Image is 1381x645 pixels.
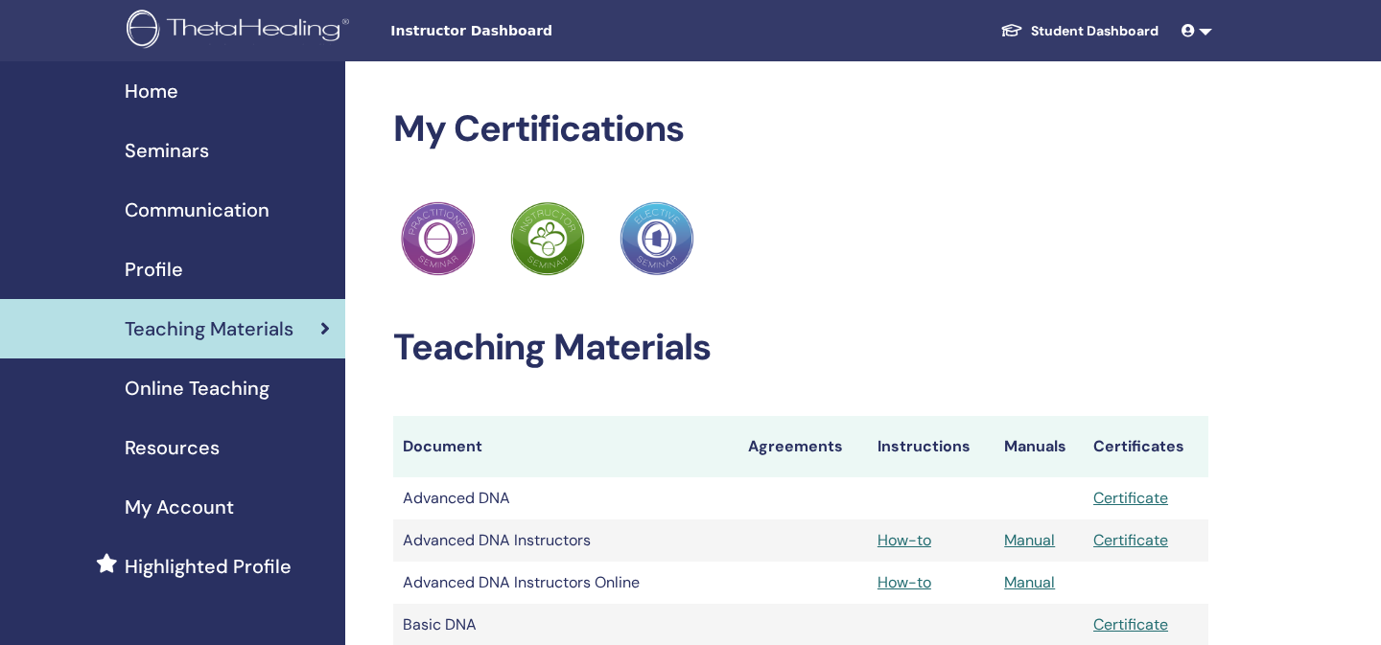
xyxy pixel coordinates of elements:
[995,416,1084,477] th: Manuals
[125,552,292,581] span: Highlighted Profile
[125,77,178,105] span: Home
[125,374,269,403] span: Online Teaching
[1084,416,1208,477] th: Certificates
[393,519,738,562] td: Advanced DNA Instructors
[1093,530,1168,550] a: Certificate
[738,416,868,477] th: Agreements
[125,433,220,462] span: Resources
[393,326,1208,370] h2: Teaching Materials
[1004,530,1055,550] a: Manual
[985,13,1174,49] a: Student Dashboard
[510,201,585,276] img: Practitioner
[127,10,356,53] img: logo.png
[125,255,183,284] span: Profile
[878,572,931,592] a: How-to
[393,416,738,477] th: Document
[393,477,738,519] td: Advanced DNA
[1000,22,1023,38] img: graduation-cap-white.svg
[125,493,234,521] span: My Account
[1004,572,1055,592] a: Manual
[401,201,476,276] img: Practitioner
[393,562,738,604] td: Advanced DNA Instructors Online
[1093,488,1168,508] a: Certificate
[125,136,209,165] span: Seminars
[868,416,995,477] th: Instructions
[393,107,1208,151] h2: My Certifications
[125,314,293,343] span: Teaching Materials
[390,21,678,41] span: Instructor Dashboard
[878,530,931,550] a: How-to
[1093,614,1168,634] a: Certificate
[620,201,694,276] img: Practitioner
[125,196,269,224] span: Communication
